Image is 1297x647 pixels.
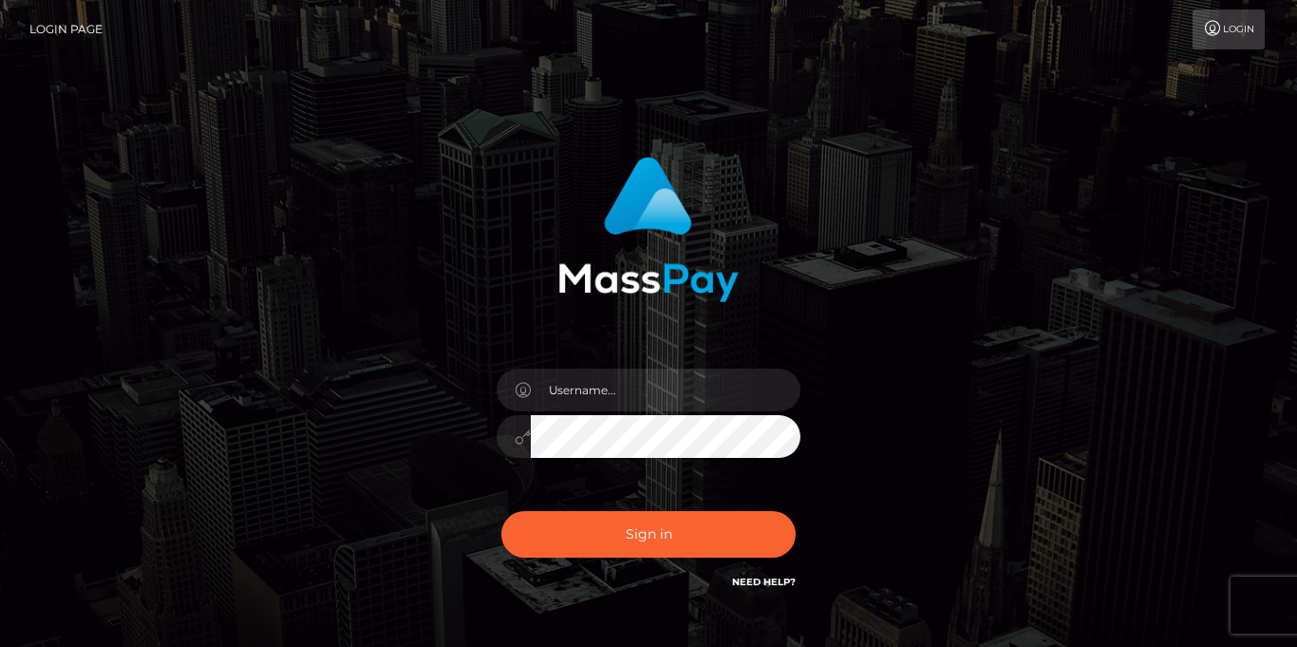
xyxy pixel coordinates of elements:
[531,369,800,411] input: Username...
[29,10,103,49] a: Login Page
[501,511,796,558] button: Sign in
[732,576,796,588] a: Need Help?
[558,157,739,302] img: MassPay Login
[1193,10,1265,49] a: Login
